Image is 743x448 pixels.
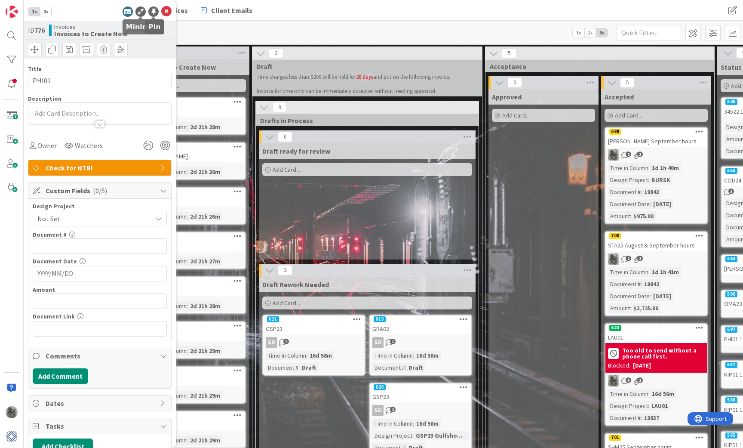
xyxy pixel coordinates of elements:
[260,116,468,125] span: Drafts in Process
[605,253,707,265] div: PA
[187,212,188,221] span: :
[278,132,292,142] span: 0
[620,77,635,88] span: 5
[37,140,57,151] span: Owner
[263,315,365,334] div: 621GSP23
[492,93,522,101] span: Approved
[414,431,464,440] div: GSP23 Gulfsho...
[187,167,188,176] span: :
[584,28,596,37] span: 2x
[148,23,161,31] h5: Pin
[144,374,245,386] div: COD24
[507,77,522,88] span: 0
[257,74,465,80] p: Time charges less than $300 will be held for and put on the following invoice.
[144,143,245,162] div: 775[PERSON_NAME]
[390,407,396,412] span: 2
[144,232,245,251] div: 773STOMB
[372,337,384,348] div: SD
[33,231,67,238] label: Document #
[370,391,471,402] div: GSP23
[608,291,650,301] div: Document Date
[144,188,245,207] div: 774MAG25
[605,93,634,101] span: Accepted
[28,73,172,88] input: type card name here...
[273,166,300,173] span: Add Card...
[187,301,188,311] span: :
[263,323,365,334] div: GSP23
[262,147,330,155] span: Draft ready for review
[622,347,704,359] b: Too old to send without a phone call first.
[33,313,167,319] div: Document Link
[144,277,245,285] div: 772
[257,88,465,95] p: Invoice for time only can be immediately accepted without needing approval.
[573,28,584,37] span: 1x
[196,3,258,18] a: Client Emails
[263,315,365,323] div: 621
[6,430,18,442] img: avatar
[648,401,649,411] span: :
[188,122,222,132] div: 2d 21h 28m
[188,346,222,355] div: 2d 21h 29m
[144,322,245,330] div: 771
[144,98,245,117] div: 776PHI01
[144,188,245,195] div: 774
[596,28,608,37] span: 3x
[725,168,737,174] div: 556
[269,48,283,59] span: 3
[651,291,673,301] div: [DATE]
[298,363,300,372] span: :
[637,377,643,383] span: 1
[605,332,707,343] div: LAU01
[144,322,245,341] div: 771STA25
[641,413,642,423] span: :
[144,419,245,430] div: TNP25
[648,389,650,399] span: :
[608,401,648,411] div: Design Project
[278,265,292,275] span: 3
[187,436,188,445] span: :
[631,303,660,313] div: $3,725.00
[266,337,277,348] div: SD
[648,163,650,173] span: :
[37,266,162,281] input: YYYY/MM/DD
[34,26,45,34] b: 776
[188,212,222,221] div: 2d 21h 26m
[370,315,471,323] div: 619
[626,377,631,383] span: 6
[648,267,650,277] span: :
[263,337,365,348] div: SD
[144,143,245,151] div: 775
[144,411,245,430] div: 769TNP25
[405,363,406,372] span: :
[187,346,188,355] span: :
[374,316,386,322] div: 619
[33,203,167,209] div: Design Project
[608,149,619,161] img: PA
[211,5,252,15] span: Client Emails
[37,213,147,225] span: Not Set
[608,303,630,313] div: Amount
[6,6,18,18] img: Visit kanbanzone.com
[650,389,676,399] div: 16d 56m
[144,195,245,207] div: MAG25
[605,324,707,343] div: 623LAU01
[187,391,188,400] span: :
[356,73,373,80] span: 30 days
[257,62,471,71] span: Draft
[33,368,88,384] button: Add Comment
[413,419,414,428] span: :
[187,122,188,132] span: :
[267,316,279,322] div: 621
[630,211,631,221] span: :
[617,25,681,40] input: Quick Filter...
[648,175,649,185] span: :
[6,406,18,418] img: PA
[502,48,516,59] span: 5
[370,405,471,416] div: SD
[144,151,245,162] div: [PERSON_NAME]
[626,256,631,261] span: 2
[144,330,245,341] div: STA25
[725,291,737,297] div: 596
[605,128,707,136] div: 698
[630,303,631,313] span: :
